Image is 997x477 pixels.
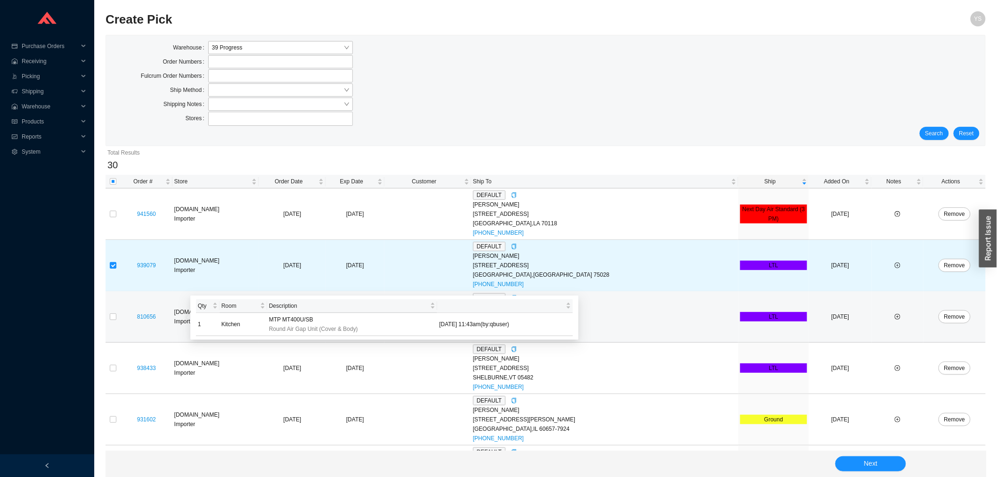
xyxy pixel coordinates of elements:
span: read [11,119,18,124]
div: [DOMAIN_NAME] Importer [174,205,257,223]
span: Receiving [22,54,78,69]
span: Remove [944,363,965,373]
span: Next [864,458,878,469]
span: copy [511,398,517,403]
span: Qty [198,301,211,311]
div: [PERSON_NAME] [473,251,736,261]
span: plus-circle [895,365,900,371]
span: 39 Progress [212,41,349,54]
th: Order # sortable [121,175,172,189]
span: copy [511,346,517,352]
td: [DATE] [809,240,872,291]
div: [STREET_ADDRESS] [473,363,736,373]
a: [PHONE_NUMBER] [473,281,524,288]
span: fund [11,134,18,140]
span: plus-circle [895,417,900,422]
span: YS [974,11,982,26]
span: copy [511,192,517,198]
div: [DOMAIN_NAME] Importer [174,410,257,429]
label: Fulcrum Order Numbers [141,69,208,82]
div: Copy [511,190,517,200]
th: Room sortable [220,299,267,313]
div: [STREET_ADDRESS] [473,209,736,219]
span: copy [511,449,517,455]
button: Search [920,127,949,140]
td: [DATE] [259,394,326,445]
div: LTL [740,363,807,373]
td: [DATE] [809,394,872,445]
span: Purchase Orders [22,39,78,54]
span: Picking [22,69,78,84]
div: [DATE] [327,261,383,270]
th: Notes sortable [872,175,923,189]
a: [PHONE_NUMBER] [473,230,524,236]
div: [DATE] [327,363,383,373]
span: Order # [123,177,163,186]
label: Stores [186,112,208,125]
span: DEFAULT [473,190,506,200]
div: [STREET_ADDRESS] [473,312,736,321]
th: Ship To sortable [471,175,738,189]
a: 939079 [137,262,156,269]
div: [GEOGRAPHIC_DATA] , CA 94062 [473,321,736,331]
td: Kitchen [220,313,267,336]
div: Copy [511,447,517,457]
span: Room [221,301,258,311]
td: [DATE] [259,291,326,343]
span: Description [269,301,428,311]
span: Notes [874,177,915,186]
td: [DATE] [809,189,872,240]
div: [STREET_ADDRESS] [473,261,736,270]
th: Description sortable [267,299,437,313]
span: copy [511,244,517,249]
button: Next [835,456,906,471]
th: Added On sortable [809,175,872,189]
label: Order Numbers [163,55,208,68]
span: plus-circle [895,314,900,320]
div: Total Results [107,148,984,157]
span: Store [174,177,250,186]
a: 931602 [137,416,156,423]
div: [DATE] [327,415,383,424]
div: [DATE] 11:43am (by: qbuser ) [439,320,571,329]
span: Exp Date [327,177,376,186]
span: 30 [107,160,118,170]
div: LTL [740,261,807,270]
th: undefined sortable [437,299,573,313]
div: [DOMAIN_NAME] Importer [174,256,257,275]
span: DEFAULT [473,396,506,405]
div: [GEOGRAPHIC_DATA] , IL 60657-7924 [473,424,736,434]
th: Exp Date sortable [326,175,384,189]
div: [DOMAIN_NAME] Importer [174,359,257,378]
span: DEFAULT [473,447,506,457]
span: setting [11,149,18,155]
div: Copy [511,396,517,405]
div: LTL [740,312,807,321]
span: Reports [22,129,78,144]
span: Round Air Gap Unit (Cover & Body) [269,324,358,334]
span: MTP MT400U/SB [269,315,313,324]
a: [PHONE_NUMBER] [473,384,524,390]
div: [PERSON_NAME] [473,354,736,363]
a: 938433 [137,365,156,371]
div: [GEOGRAPHIC_DATA] , [GEOGRAPHIC_DATA] 75028 [473,270,736,280]
a: 941560 [137,211,156,217]
label: Ship Method [170,83,208,97]
div: [GEOGRAPHIC_DATA] , LA 70118 [473,219,736,228]
h2: Create Pick [106,11,766,28]
label: Warehouse [173,41,208,54]
th: Qty sortable [196,299,220,313]
div: Copy [511,293,517,303]
div: [STREET_ADDRESS][PERSON_NAME] [473,415,736,424]
td: [DATE] [259,343,326,394]
span: Shipping [22,84,78,99]
div: [PERSON_NAME] [473,303,736,312]
span: Customer [386,177,462,186]
td: [DATE] [809,343,872,394]
div: [DATE] [327,209,383,219]
span: Reset [959,129,974,138]
span: Actions [925,177,977,186]
td: [DATE] [259,189,326,240]
span: Remove [944,261,965,270]
th: Store sortable [172,175,259,189]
